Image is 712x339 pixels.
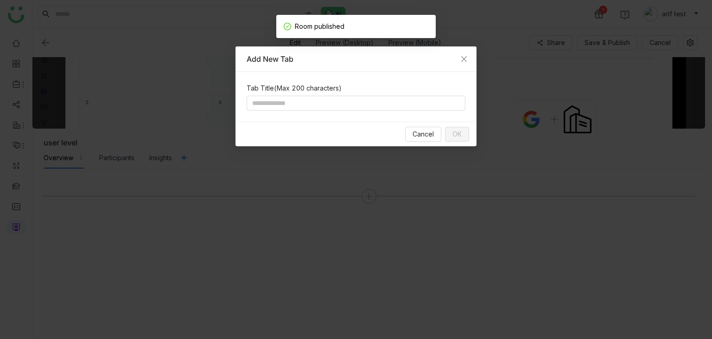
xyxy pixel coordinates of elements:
[405,127,441,142] button: Cancel
[247,83,465,93] div: Tab Title
[295,22,344,30] span: Room published
[445,127,469,142] button: OK
[274,84,342,92] span: (Max 200 characters)
[413,129,434,139] span: Cancel
[451,46,477,72] button: Close
[247,54,465,64] div: Add New Tab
